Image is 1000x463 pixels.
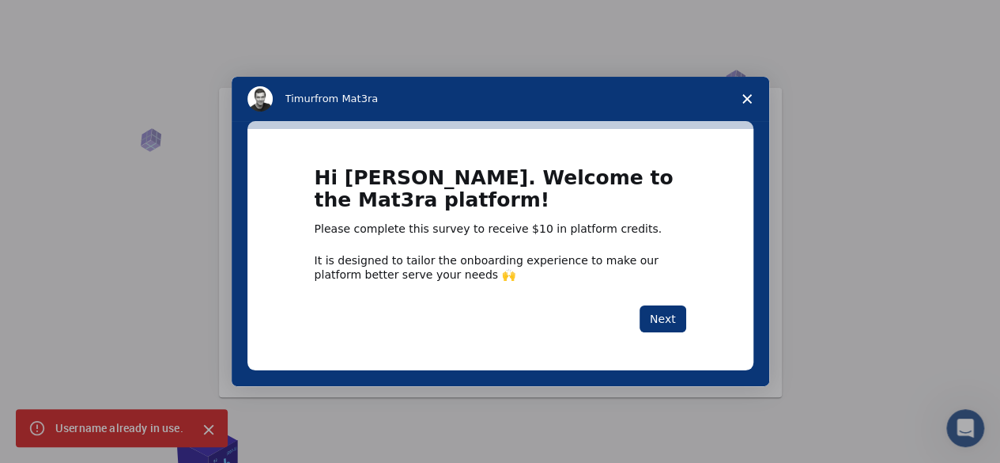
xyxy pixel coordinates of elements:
[640,306,686,332] button: Next
[315,253,686,282] div: It is designed to tailor the onboarding experience to make our platform better serve your needs 🙌
[285,93,315,104] span: Timur
[315,167,686,222] h1: Hi [PERSON_NAME]. Welcome to the Mat3ra platform!
[32,11,89,25] span: Support
[315,222,686,237] div: Please complete this survey to receive $10 in platform credits.
[315,93,378,104] span: from Mat3ra
[247,86,273,112] img: Profile image for Timur
[725,77,769,121] span: Close survey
